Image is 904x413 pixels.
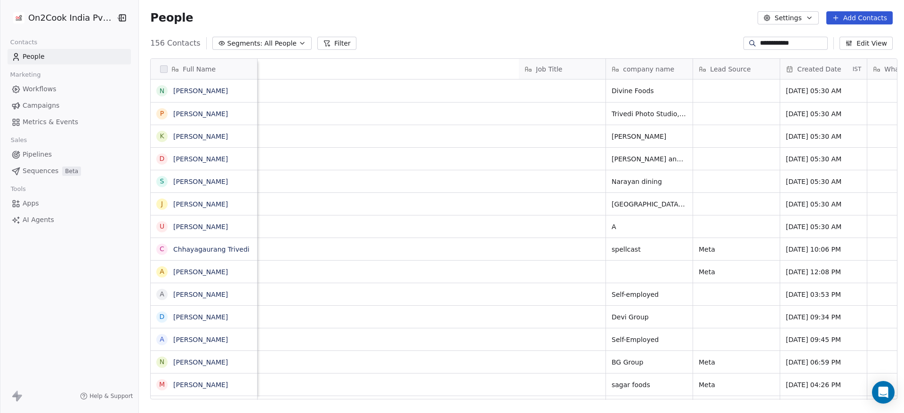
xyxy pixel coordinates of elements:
span: Full Name [183,64,216,74]
span: sagar foods [612,380,687,389]
a: Chhayagaurang Trivedi [173,246,250,253]
span: [DATE] 12:08 PM [786,267,861,277]
span: Lead Source [710,64,751,74]
div: J [161,199,163,209]
a: [PERSON_NAME] [173,87,228,95]
span: company name [623,64,674,74]
button: Settings [758,11,818,24]
span: Created Date [797,64,841,74]
a: [PERSON_NAME] [173,336,228,343]
span: Pipelines [23,150,52,159]
div: N [160,357,164,367]
a: [PERSON_NAME] [173,110,228,118]
span: [DATE] 05:30 AM [786,109,861,119]
span: [DATE] 09:34 PM [786,312,861,322]
span: A [612,222,687,231]
span: Workflows [23,84,56,94]
div: A [160,289,165,299]
span: [PERSON_NAME] and [PERSON_NAME] Associates [612,154,687,164]
div: P [160,109,164,119]
a: People [8,49,131,64]
span: [GEOGRAPHIC_DATA], [GEOGRAPHIC_DATA] [612,199,687,209]
span: [DATE] 10:06 PM [786,245,861,254]
span: Tools [7,182,30,196]
button: Edit View [839,37,893,50]
div: U [160,222,164,231]
div: C [160,244,164,254]
span: Contacts [6,35,41,49]
span: [DATE] 06:59 PM [786,357,861,367]
a: [PERSON_NAME] [173,178,228,185]
span: [DATE] 05:30 AM [786,132,861,141]
img: on2cook%20logo-04%20copy.jpg [13,12,24,24]
button: Add Contacts [826,11,893,24]
div: S [160,176,164,186]
div: D [160,312,165,322]
div: Created DateIST [780,59,867,79]
a: [PERSON_NAME] [173,268,228,276]
a: [PERSON_NAME] [173,155,228,163]
span: People [23,52,45,62]
span: 156 Contacts [150,38,200,49]
div: A [160,267,165,277]
a: [PERSON_NAME] [173,313,228,321]
a: [PERSON_NAME] [173,291,228,298]
span: Divine Foods [612,86,687,95]
span: Meta [699,245,774,254]
a: AI Agents [8,212,131,228]
a: [PERSON_NAME] [173,200,228,208]
span: [DATE] 05:30 AM [786,86,861,95]
a: Campaigns [8,98,131,113]
span: Sales [7,133,31,147]
span: Meta [699,380,774,389]
span: Metrics & Events [23,117,78,127]
span: Trivedi Photo Studio, Vastrapur, [GEOGRAPHIC_DATA], Photography & videography & video Editing & m... [612,109,687,119]
span: Marketing [6,68,45,82]
span: [DATE] 03:53 PM [786,290,861,299]
span: Self-employed [612,290,687,299]
span: Beta [62,167,81,176]
span: BG Group [612,357,687,367]
a: [PERSON_NAME] [173,381,228,389]
span: Job Title [536,64,562,74]
div: D [160,154,165,164]
span: IST [853,65,862,73]
div: K [160,131,164,141]
span: AI Agents [23,215,54,225]
span: Sequences [23,166,58,176]
span: [DATE] 04:26 PM [786,380,861,389]
button: Filter [317,37,356,50]
div: Lead Source [693,59,780,79]
span: [DATE] 09:45 PM [786,335,861,344]
span: All People [265,39,297,48]
span: Self-Employed [612,335,687,344]
span: [DATE] 05:30 AM [786,222,861,231]
div: Job Title [519,59,605,79]
span: [DATE] 05:30 AM [786,177,861,186]
div: Full Name [151,59,257,79]
span: [DATE] 05:30 AM [786,199,861,209]
div: M [159,380,165,389]
span: Help & Support [89,392,133,400]
a: Apps [8,196,131,211]
a: [PERSON_NAME] [173,358,228,366]
a: SequencesBeta [8,163,131,179]
span: Devi Group [612,312,687,322]
a: Pipelines [8,147,131,162]
span: Meta [699,267,774,277]
div: N [160,86,164,96]
span: spellcast [612,245,687,254]
span: Apps [23,199,39,208]
span: On2Cook India Pvt. Ltd. [28,12,113,24]
span: [PERSON_NAME] [612,132,687,141]
span: Meta [699,357,774,367]
button: On2Cook India Pvt. Ltd. [11,10,110,26]
span: Campaigns [23,101,59,111]
div: grid [151,79,258,400]
span: [DATE] 05:30 AM [786,154,861,164]
div: A [160,334,165,344]
a: [PERSON_NAME] [173,223,228,230]
div: company name [606,59,693,79]
a: Workflows [8,81,131,97]
span: Narayan dining [612,177,687,186]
